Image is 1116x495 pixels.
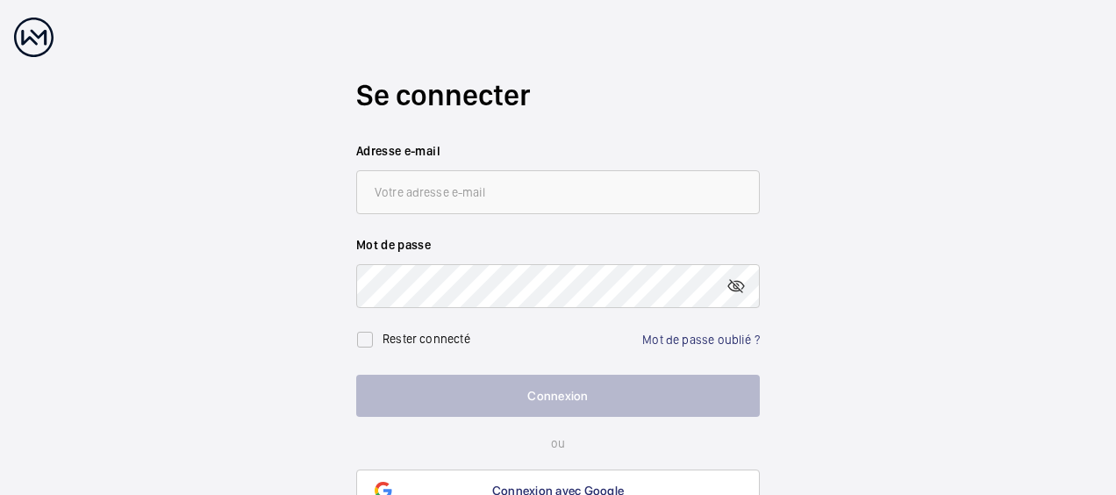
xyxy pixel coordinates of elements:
[356,75,760,116] h2: Se connecter
[383,332,470,346] label: Rester connecté
[356,170,760,214] input: Votre adresse e-mail
[642,333,760,347] a: Mot de passe oublié ?
[356,236,760,254] label: Mot de passe
[356,375,760,417] button: Connexion
[356,142,760,160] label: Adresse e-mail
[356,434,760,452] p: ou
